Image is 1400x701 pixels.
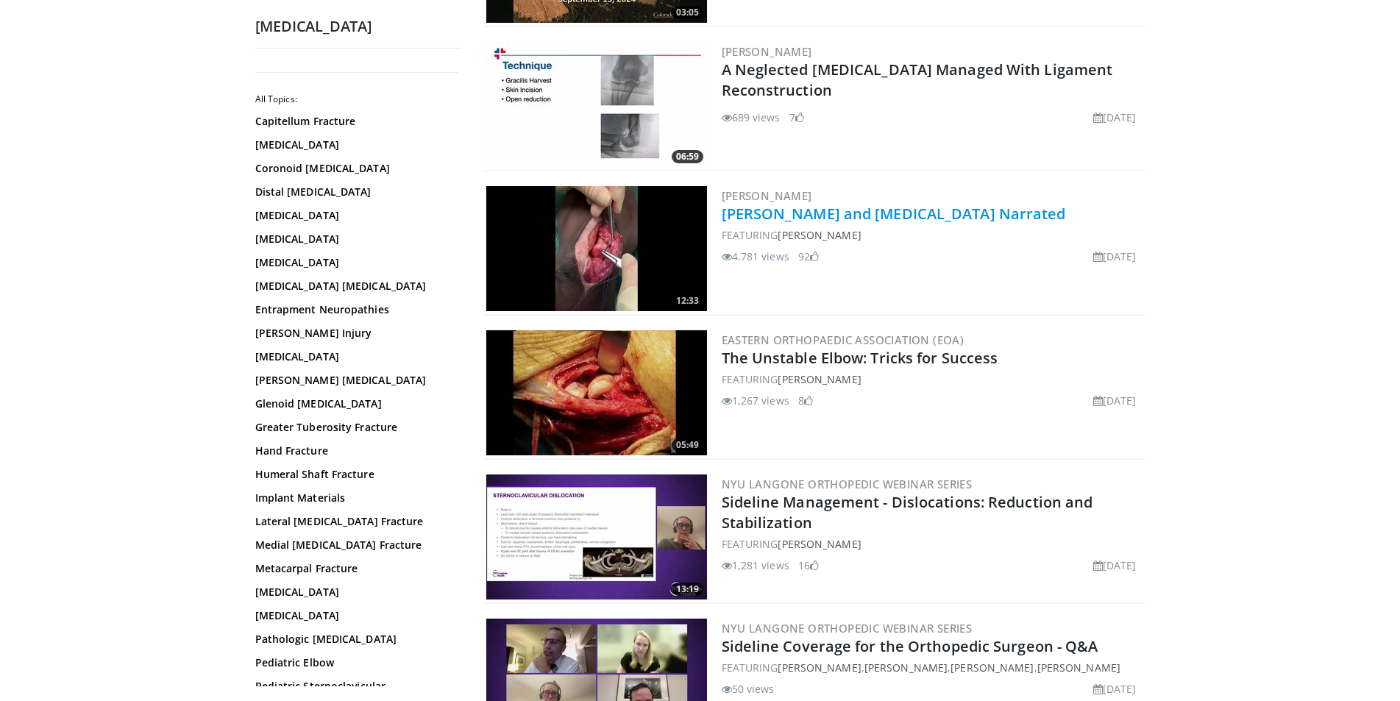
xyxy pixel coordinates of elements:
[722,492,1093,533] a: Sideline Management - Dislocations: Reduction and Stabilization
[722,681,775,697] li: 50 views
[255,326,454,341] a: [PERSON_NAME] Injury
[672,6,703,19] span: 03:05
[255,491,454,505] a: Implant Materials
[798,393,813,408] li: 8
[672,583,703,596] span: 13:19
[255,538,454,552] a: Medial [MEDICAL_DATA] Fracture
[255,255,454,270] a: [MEDICAL_DATA]
[722,393,789,408] li: 1,267 views
[255,93,458,105] h2: All Topics:
[672,294,703,307] span: 12:33
[255,608,454,623] a: [MEDICAL_DATA]
[255,561,454,576] a: Metacarpal Fracture
[486,474,707,599] a: 13:19
[950,661,1034,675] a: [PERSON_NAME]
[1093,249,1137,264] li: [DATE]
[486,186,707,311] a: 12:33
[778,661,861,675] a: [PERSON_NAME]
[722,660,1143,675] div: FEATURING , , ,
[722,44,812,59] a: [PERSON_NAME]
[789,110,804,125] li: 7
[722,558,789,573] li: 1,281 views
[255,17,461,36] h2: [MEDICAL_DATA]
[255,114,454,129] a: Capitellum Fracture
[1037,661,1120,675] a: [PERSON_NAME]
[778,537,861,551] a: [PERSON_NAME]
[1093,558,1137,573] li: [DATE]
[255,279,454,293] a: [MEDICAL_DATA] [MEDICAL_DATA]
[722,60,1113,100] a: A Neglected [MEDICAL_DATA] Managed With Ligament Reconstruction
[486,186,707,311] img: 53c023d8-11e0-425b-812e-3a26f8672ef8.300x170_q85_crop-smart_upscale.jpg
[255,185,454,199] a: Distal [MEDICAL_DATA]
[722,636,1098,656] a: Sideline Coverage for the Orthopedic Surgeon - Q&A
[486,474,707,599] img: fd4013a3-3188-4917-bd53-601cd0ec3899.300x170_q85_crop-smart_upscale.jpg
[722,204,1066,224] a: [PERSON_NAME] and [MEDICAL_DATA] Narrated
[778,372,861,386] a: [PERSON_NAME]
[486,42,707,167] img: c522613d-6f4e-41c8-98fb-f0808c579535.300x170_q85_crop-smart_upscale.jpg
[255,585,454,599] a: [MEDICAL_DATA]
[255,208,454,223] a: [MEDICAL_DATA]
[722,371,1143,387] div: FEATURING
[722,188,812,203] a: [PERSON_NAME]
[255,444,454,458] a: Hand Fracture
[1093,110,1137,125] li: [DATE]
[255,514,454,529] a: Lateral [MEDICAL_DATA] Fracture
[486,42,707,167] a: 06:59
[255,373,454,388] a: [PERSON_NAME] [MEDICAL_DATA]
[672,150,703,163] span: 06:59
[255,232,454,246] a: [MEDICAL_DATA]
[486,330,707,455] img: ee8ed5e0-3dfb-4e3a-977b-d7a0d41e2089.300x170_q85_crop-smart_upscale.jpg
[798,249,819,264] li: 92
[722,348,998,368] a: The Unstable Elbow: Tricks for Success
[255,655,454,670] a: Pediatric Elbow
[255,302,454,317] a: Entrapment Neuropathies
[255,161,454,176] a: Coronoid [MEDICAL_DATA]
[722,621,973,636] a: NYU Langone Orthopedic Webinar Series
[864,661,948,675] a: [PERSON_NAME]
[722,477,973,491] a: NYU Langone Orthopedic Webinar Series
[255,396,454,411] a: Glenoid [MEDICAL_DATA]
[255,138,454,152] a: [MEDICAL_DATA]
[672,438,703,452] span: 05:49
[1093,681,1137,697] li: [DATE]
[1093,393,1137,408] li: [DATE]
[778,228,861,242] a: [PERSON_NAME]
[255,467,454,482] a: Humeral Shaft Fracture
[722,110,781,125] li: 689 views
[486,330,707,455] a: 05:49
[722,332,964,347] a: Eastern Orthopaedic Association (EOA)
[798,558,819,573] li: 16
[722,536,1143,552] div: FEATURING
[255,632,454,647] a: Pathologic [MEDICAL_DATA]
[255,349,454,364] a: [MEDICAL_DATA]
[722,227,1143,243] div: FEATURING
[722,249,789,264] li: 4,781 views
[255,420,454,435] a: Greater Tuberosity Fracture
